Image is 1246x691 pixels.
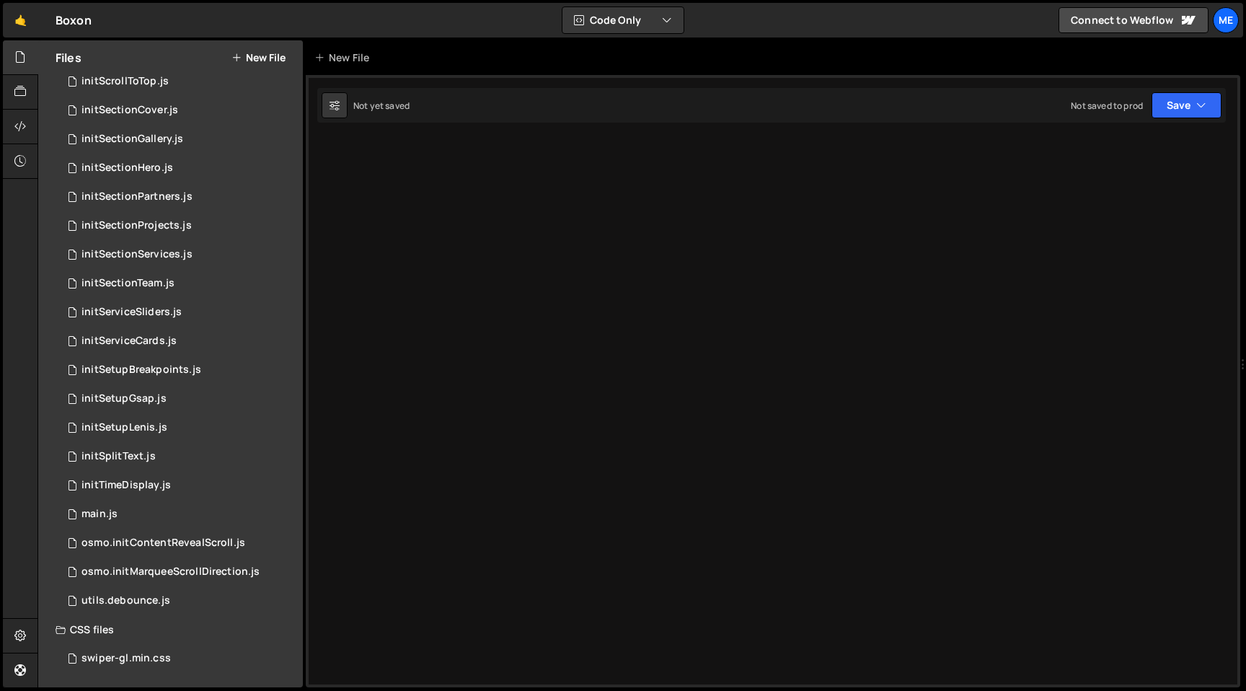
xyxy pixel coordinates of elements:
[56,384,303,413] div: 16666/45458.js
[231,52,286,63] button: New File
[56,125,303,154] div: 16666/45474.js
[81,392,167,405] div: initSetupGsap.js
[56,298,303,327] div: 16666/45600.js
[81,565,260,578] div: osmo.initMarqueeScrollDirection.js
[81,594,170,607] div: utils.debounce.js
[56,471,303,500] div: 16666/45581.js
[56,644,303,673] div: 16666/45559.css
[56,356,303,384] div: 16666/45459.js
[314,50,375,65] div: New File
[56,154,303,182] div: 16666/45543.js
[56,586,303,615] div: 16666/45471.js
[56,529,303,558] div: 16666/45509.js
[56,500,303,529] div: 16666/45457.js
[81,450,156,463] div: initSplitText.js
[56,558,303,586] div: 16666/46653.js
[81,162,173,175] div: initSectionHero.js
[353,100,410,112] div: Not yet saved
[81,652,171,665] div: swiper-gl.min.css
[81,248,193,261] div: initSectionServices.js
[81,75,169,88] div: initScrollToTop.js
[56,211,303,240] div: 16666/45498.js
[81,277,174,290] div: initSectionTeam.js
[81,306,182,319] div: initServiceSliders.js
[56,12,92,29] div: Boxon
[56,50,81,66] h2: Files
[56,240,303,269] div: 16666/45554.js
[56,269,303,298] div: 16666/45556.js
[81,190,193,203] div: initSectionPartners.js
[81,479,171,492] div: initTimeDisplay.js
[81,104,178,117] div: initSectionCover.js
[56,67,303,96] div: 16666/45461.js
[56,182,303,211] div: 16666/45552.js
[56,96,303,125] div: 16666/45468.js
[81,219,192,232] div: initSectionProjects.js
[81,421,167,434] div: initSetupLenis.js
[562,7,684,33] button: Code Only
[38,615,303,644] div: CSS files
[81,133,183,146] div: initSectionGallery.js
[1213,7,1239,33] a: Me
[81,537,245,550] div: osmo.initContentRevealScroll.js
[1071,100,1143,112] div: Not saved to prod
[56,413,303,442] div: 16666/45460.js
[81,508,118,521] div: main.js
[81,364,201,377] div: initSetupBreakpoints.js
[1059,7,1209,33] a: Connect to Webflow
[56,327,303,356] div: 16666/45574.js
[1152,92,1221,118] button: Save
[3,3,38,38] a: 🤙
[81,335,177,348] div: initServiceCards.js
[56,442,303,471] div: 16666/45475.js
